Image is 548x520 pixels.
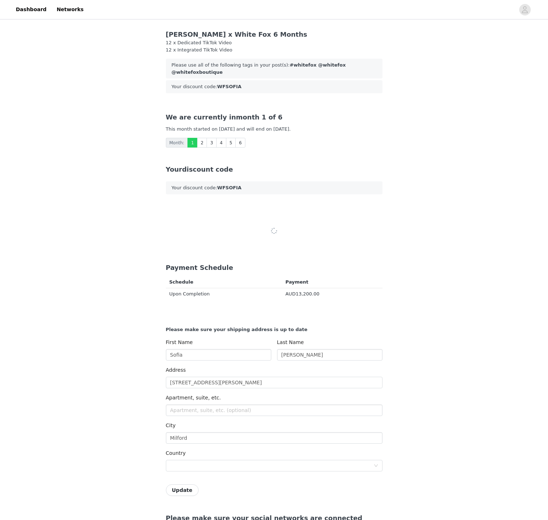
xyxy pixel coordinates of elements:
div: Please use all of the following tags in your post(s): [166,59,382,78]
a: 4 [216,138,226,148]
i: icon: down [374,464,378,469]
div: 12 x Dedicated TikTok Video 12 x Integrated TikTok Video [166,39,382,53]
span: AUD13,200.00 [285,291,320,297]
strong: WFSOFIA [217,185,241,190]
a: 1 [187,138,198,148]
div: avatar [521,4,528,15]
input: City [166,432,382,444]
div: Your [166,164,382,174]
span: This month started on [DATE] and will end on [DATE]. [166,126,291,132]
label: City [166,422,176,428]
strong: #whitefox @whitefox @whitefoxboutique [172,62,346,75]
label: First Name [166,339,193,345]
div: Payment Schedule [166,263,382,272]
a: 6 [235,138,245,148]
label: Address [166,367,186,373]
a: 2 [197,138,207,148]
div: Your discount code: [166,80,382,93]
input: Address [166,377,382,388]
a: Networks [52,1,88,18]
th: Schedule [166,276,282,288]
span: [PERSON_NAME] x White Fox 6 Months [166,31,307,38]
label: Country [166,450,186,456]
label: Last Name [277,339,304,345]
span: We are currently in [166,113,236,121]
span: discount code [182,166,233,173]
th: Payment [282,276,382,288]
input: Apartment, suite, etc. (optional) [166,404,382,416]
div: Please make sure your shipping address is up to date [166,326,382,333]
strong: WFSOFIA [217,84,241,89]
button: Update [166,484,199,496]
a: 3 [207,138,217,148]
span: month 1 of 6 [166,113,283,121]
a: 5 [226,138,236,148]
a: Dashboard [12,1,51,18]
td: Upon Completion [166,288,282,300]
label: Apartment, suite, etc. [166,395,221,401]
div: Your discount code: [166,181,382,194]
